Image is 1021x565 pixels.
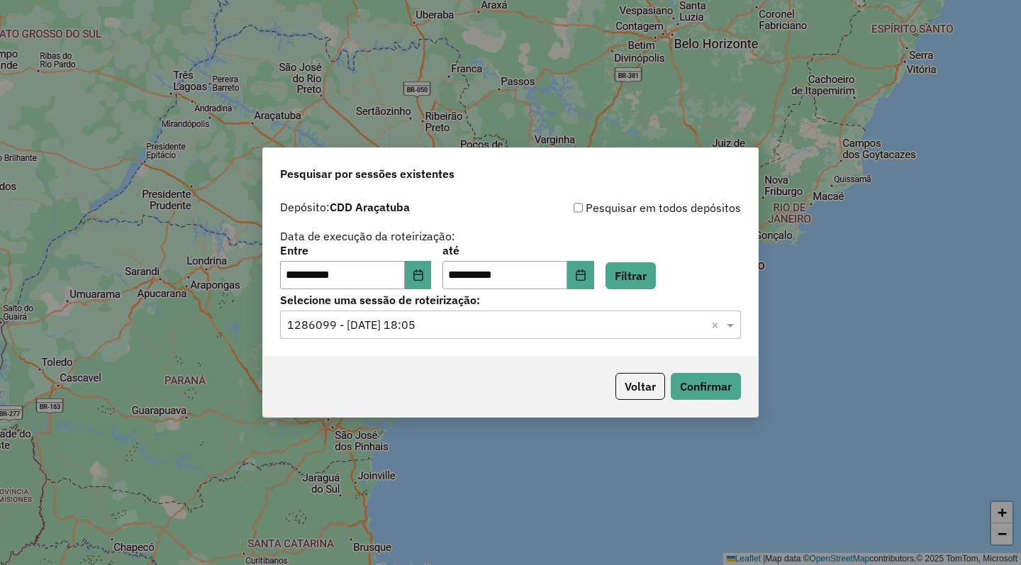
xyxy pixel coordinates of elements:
[567,261,594,289] button: Choose Date
[280,291,741,308] label: Selecione uma sessão de roteirização:
[671,373,741,400] button: Confirmar
[280,165,454,182] span: Pesquisar por sessões existentes
[280,198,410,216] label: Depósito:
[330,200,410,214] strong: CDD Araçatuba
[711,316,723,333] span: Clear all
[615,373,665,400] button: Voltar
[510,199,741,216] div: Pesquisar em todos depósitos
[280,228,455,245] label: Data de execução da roteirização:
[405,261,432,289] button: Choose Date
[606,262,656,289] button: Filtrar
[280,242,431,259] label: Entre
[442,242,593,259] label: até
